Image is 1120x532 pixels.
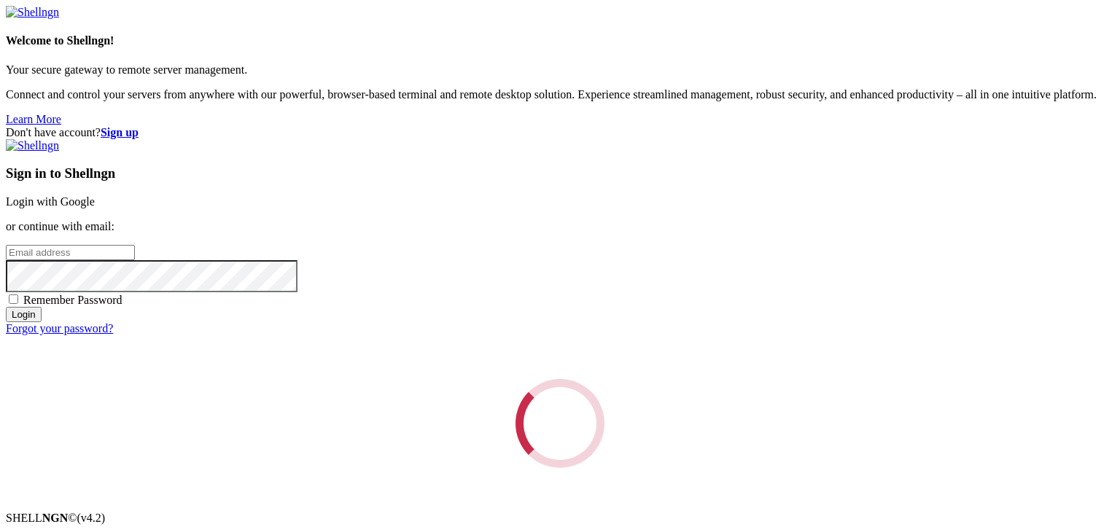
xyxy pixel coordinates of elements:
[6,195,95,208] a: Login with Google
[6,245,135,260] input: Email address
[6,113,61,125] a: Learn More
[77,512,106,524] span: 4.2.0
[6,220,1114,233] p: or continue with email:
[6,322,113,335] a: Forgot your password?
[42,512,69,524] b: NGN
[6,512,105,524] span: SHELL ©
[6,88,1114,101] p: Connect and control your servers from anywhere with our powerful, browser-based terminal and remo...
[6,34,1114,47] h4: Welcome to Shellngn!
[6,307,42,322] input: Login
[516,379,604,468] div: Loading...
[6,63,1114,77] p: Your secure gateway to remote server management.
[6,126,1114,139] div: Don't have account?
[101,126,139,138] a: Sign up
[23,294,122,306] span: Remember Password
[6,165,1114,181] h3: Sign in to Shellngn
[6,6,59,19] img: Shellngn
[9,294,18,304] input: Remember Password
[6,139,59,152] img: Shellngn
